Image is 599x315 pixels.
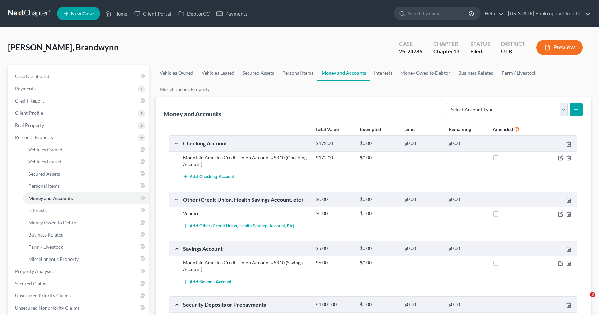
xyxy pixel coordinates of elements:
[9,302,149,314] a: Unsecured Nonpriority Claims
[28,232,64,238] span: Business Related
[15,110,43,116] span: Client Profile
[156,81,214,97] a: Miscellaneous Property
[401,140,445,147] div: $0.00
[317,65,370,81] a: Money and Accounts
[183,220,294,232] button: Add Other (Credit Union, Health Savings Account, etc)
[15,86,36,91] span: Payments
[504,7,591,20] a: [US_STATE] Bankruptcy Clinic LC
[15,305,80,311] span: Unsecured Nonpriority Claims
[312,210,357,217] div: $0.00
[498,65,540,81] a: Farm / Livestock
[493,126,513,132] strong: Amended
[180,245,312,252] div: Savings Account
[9,265,149,277] a: Property Analysis
[501,40,525,48] div: District
[28,244,63,250] span: Farm / Livestock
[23,156,149,168] a: Vehicles Leased
[28,220,78,225] span: Money Owed to Debtor
[190,223,294,229] span: Add Other (Credit Union, Health Savings Account, etc)
[23,204,149,217] a: Interests
[239,65,278,81] a: Secured Assets
[198,65,239,81] a: Vehicles Leased
[9,70,149,83] a: Case Dashboard
[576,292,592,308] iframe: Intercom live chat
[15,134,54,140] span: Personal Property
[23,253,149,265] a: Miscellaneous Property
[445,140,489,147] div: $0.00
[312,301,357,308] div: $1,000.00
[470,40,490,48] div: Status
[180,210,312,217] div: Venmo
[312,245,357,252] div: $5.00
[28,183,60,189] span: Personal Items
[28,147,62,152] span: Vehicles Owned
[71,11,94,16] span: New Case
[23,229,149,241] a: Business Related
[183,275,231,288] button: Add Savings Account
[408,7,470,20] input: Search by name...
[15,73,49,79] span: Case Dashboard
[9,290,149,302] a: Unsecured Priority Claims
[356,245,401,252] div: $0.00
[28,195,73,201] span: Money and Accounts
[445,196,489,203] div: $0.00
[399,48,422,55] div: 25-24786
[15,98,44,104] span: Credit Report
[454,65,498,81] a: Business Related
[315,126,339,132] strong: Total Value
[360,126,381,132] strong: Exempted
[445,301,489,308] div: $0.00
[28,207,47,213] span: Interests
[356,140,401,147] div: $0.00
[28,159,61,164] span: Vehicles Leased
[401,196,445,203] div: $0.00
[8,42,119,52] span: [PERSON_NAME], Brandwynn
[175,7,213,20] a: DebtorCC
[453,48,459,54] span: 13
[9,277,149,290] a: Secured Claims
[449,126,471,132] strong: Remaining
[356,301,401,308] div: $0.00
[590,292,595,297] span: 3
[131,7,175,20] a: Client Portal
[399,40,422,48] div: Case
[9,95,149,107] a: Credit Report
[23,143,149,156] a: Vehicles Owned
[433,40,459,48] div: Chapter
[23,241,149,253] a: Farm / Livestock
[15,293,71,298] span: Unsecured Priority Claims
[180,140,312,147] div: Checking Account
[470,48,490,55] div: Filed
[370,65,396,81] a: Interests
[401,245,445,252] div: $0.00
[433,48,459,55] div: Chapter
[481,7,504,20] a: Help
[312,196,357,203] div: $0.00
[213,7,251,20] a: Payments
[180,196,312,203] div: Other (Credit Union, Health Savings Account, etc)
[15,122,44,128] span: Real Property
[536,40,583,55] button: Preview
[102,7,131,20] a: Home
[278,65,317,81] a: Personal Items
[180,154,312,168] div: Mountain America Credit Union Account #5310 (Checking Account)
[180,259,312,273] div: Mountain America Credit Union Account #5310 (Savings Account)
[401,301,445,308] div: $0.00
[312,259,357,266] div: $5.00
[23,180,149,192] a: Personal Items
[183,171,234,183] button: Add Checking Account
[23,192,149,204] a: Money and Accounts
[356,196,401,203] div: $0.00
[356,210,401,217] div: $0.00
[396,65,454,81] a: Money Owed to Debtor
[501,48,525,55] div: UTB
[356,259,401,266] div: $0.00
[190,174,234,180] span: Add Checking Account
[404,126,415,132] strong: Limit
[156,65,198,81] a: Vehicles Owned
[28,171,60,177] span: Secured Assets
[356,154,401,161] div: $0.00
[15,280,47,286] span: Secured Claims
[23,217,149,229] a: Money Owed to Debtor
[445,245,489,252] div: $0.00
